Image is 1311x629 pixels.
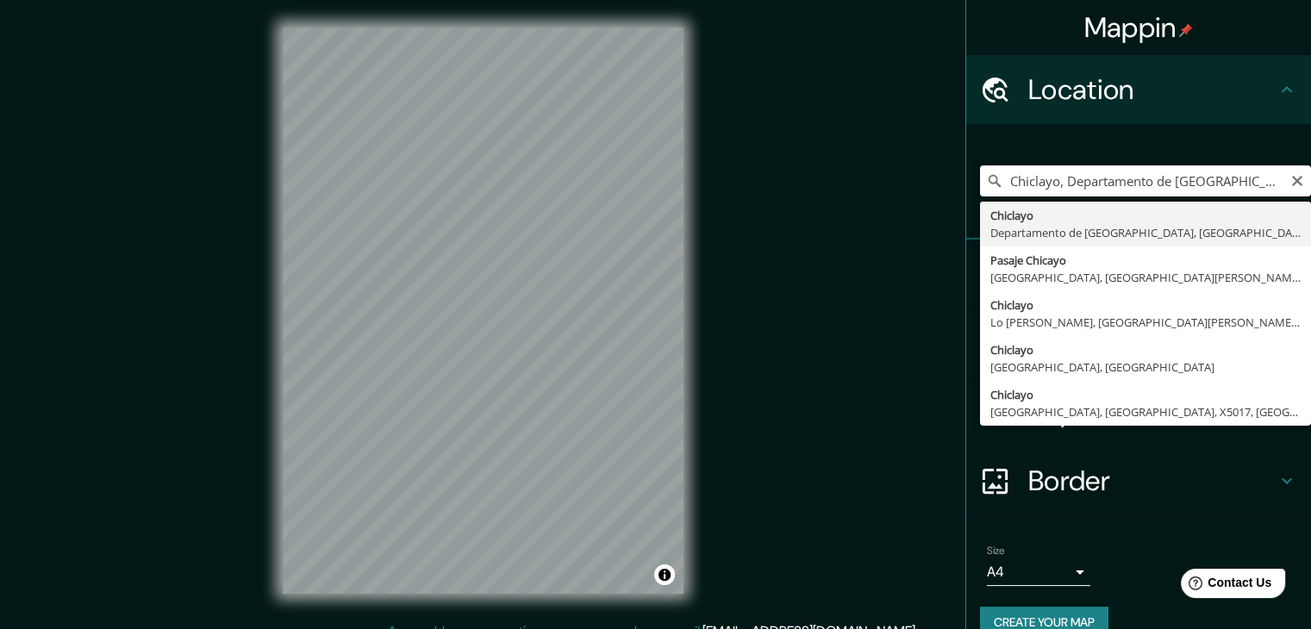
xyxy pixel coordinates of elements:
[990,252,1301,269] div: Pasaje Chicayo
[1290,171,1304,188] button: Clear
[990,224,1301,241] div: Departamento de [GEOGRAPHIC_DATA], [GEOGRAPHIC_DATA]
[1084,10,1194,45] h4: Mappin
[966,240,1311,308] div: Pins
[990,341,1301,358] div: Chiclayo
[966,55,1311,124] div: Location
[966,308,1311,377] div: Style
[1028,72,1277,107] h4: Location
[990,296,1301,314] div: Chiclayo
[1028,395,1277,429] h4: Layout
[980,165,1311,196] input: Pick your city or area
[966,446,1311,515] div: Border
[990,269,1301,286] div: [GEOGRAPHIC_DATA], [GEOGRAPHIC_DATA][PERSON_NAME] 7910000, [GEOGRAPHIC_DATA]
[654,564,675,585] button: Toggle attribution
[283,28,684,594] canvas: Map
[966,377,1311,446] div: Layout
[990,386,1301,403] div: Chiclayo
[987,558,1090,586] div: A4
[1179,23,1193,37] img: pin-icon.png
[1158,562,1292,610] iframe: Help widget launcher
[990,358,1301,376] div: [GEOGRAPHIC_DATA], [GEOGRAPHIC_DATA]
[1028,464,1277,498] h4: Border
[990,403,1301,420] div: [GEOGRAPHIC_DATA], [GEOGRAPHIC_DATA], X5017, [GEOGRAPHIC_DATA]
[987,544,1005,558] label: Size
[990,207,1301,224] div: Chiclayo
[990,314,1301,331] div: Lo [PERSON_NAME], [GEOGRAPHIC_DATA][PERSON_NAME], [GEOGRAPHIC_DATA]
